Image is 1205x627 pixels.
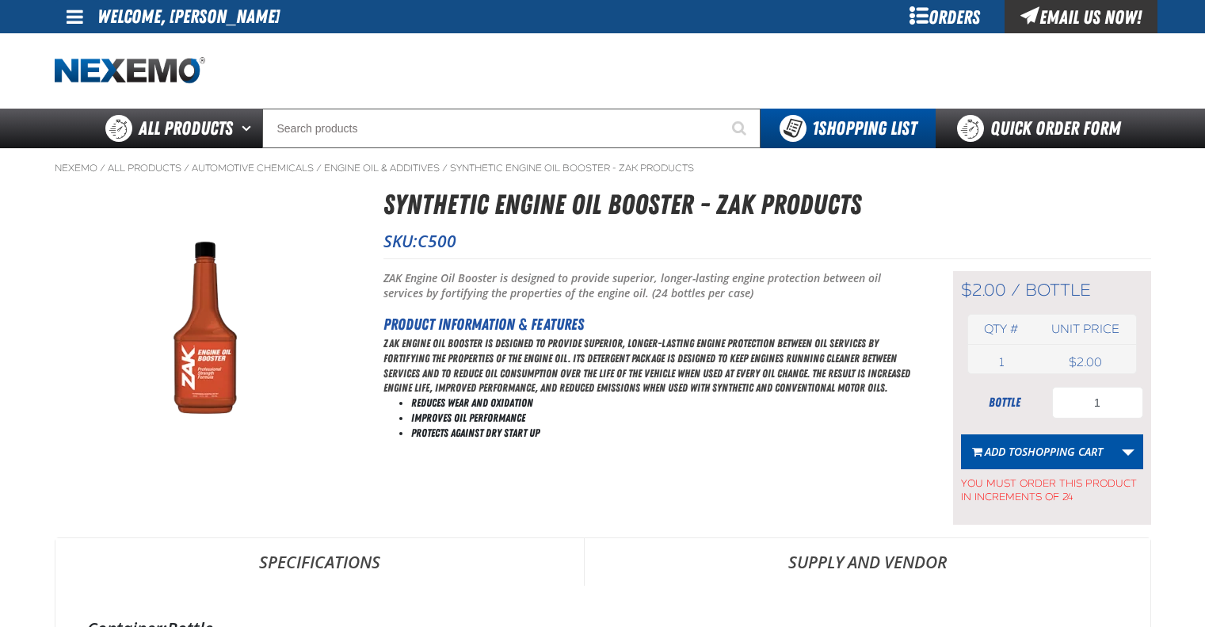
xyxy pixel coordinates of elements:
[999,355,1004,369] span: 1
[1035,351,1135,373] td: $2.00
[936,109,1150,148] a: Quick Order Form
[316,162,322,174] span: /
[450,162,694,174] a: Synthetic Engine Oil Booster - ZAK Products
[55,162,1151,174] nav: Breadcrumbs
[721,109,761,148] button: Start Searching
[55,162,97,174] a: Nexemo
[184,162,189,174] span: /
[383,184,1151,226] h1: Synthetic Engine Oil Booster - ZAK Products
[442,162,448,174] span: /
[411,396,913,411] li: Reduces Wear and Oxidation
[383,312,913,336] h2: Product Information & Features
[1011,280,1020,300] span: /
[1022,444,1103,459] span: Shopping Cart
[383,271,913,301] p: ZAK Engine Oil Booster is designed to provide superior, longer-lasting engine protection between ...
[139,114,233,143] span: All Products
[961,469,1143,504] span: You must order this product in increments of 24
[192,162,314,174] a: Automotive Chemicals
[1025,280,1091,300] span: bottle
[383,336,913,396] p: ZAK Engine Oil Booster is designed to provide superior, longer-lasting engine protection between ...
[418,230,456,252] span: C500
[324,162,440,174] a: Engine Oil & Additives
[262,109,761,148] input: Search
[961,280,1006,300] span: $2.00
[812,117,818,140] strong: 1
[236,109,262,148] button: Open All Products pages
[585,538,1150,586] a: Supply and Vendor
[1052,387,1143,419] input: Product Quantity
[961,394,1048,411] div: bottle
[1035,315,1135,344] th: Unit price
[55,57,205,85] a: Home
[55,57,205,85] img: Nexemo logo
[985,444,1103,459] span: Add to
[968,315,1035,344] th: Qty #
[1113,434,1143,469] a: More Actions
[55,216,355,448] img: Synthetic Engine Oil Booster - ZAK Products
[812,117,917,140] span: Shopping List
[961,434,1114,469] button: Add toShopping Cart
[108,162,181,174] a: All Products
[411,426,913,441] li: Protects Against Dry Start Up
[100,162,105,174] span: /
[383,230,1151,252] p: SKU:
[55,538,584,586] a: Specifications
[411,411,913,426] li: Improves Oil Performance
[761,109,936,148] button: You have 1 Shopping List. Open to view details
